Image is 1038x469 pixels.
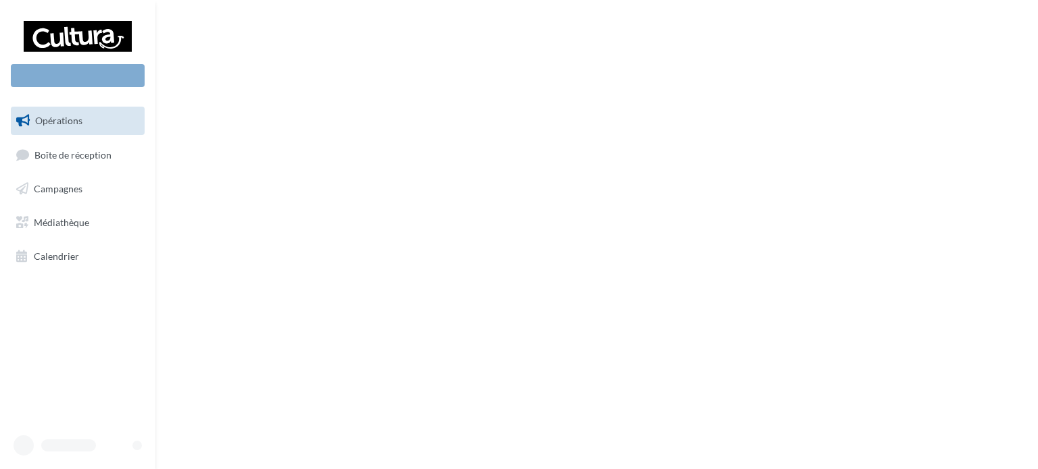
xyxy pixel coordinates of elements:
a: Boîte de réception [8,140,147,169]
a: Calendrier [8,242,147,271]
a: Médiathèque [8,209,147,237]
span: Boîte de réception [34,148,112,160]
a: Campagnes [8,175,147,203]
span: Campagnes [34,183,82,194]
span: Calendrier [34,250,79,261]
div: Nouvelle campagne [11,64,145,87]
span: Médiathèque [34,217,89,228]
a: Opérations [8,107,147,135]
span: Opérations [35,115,82,126]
